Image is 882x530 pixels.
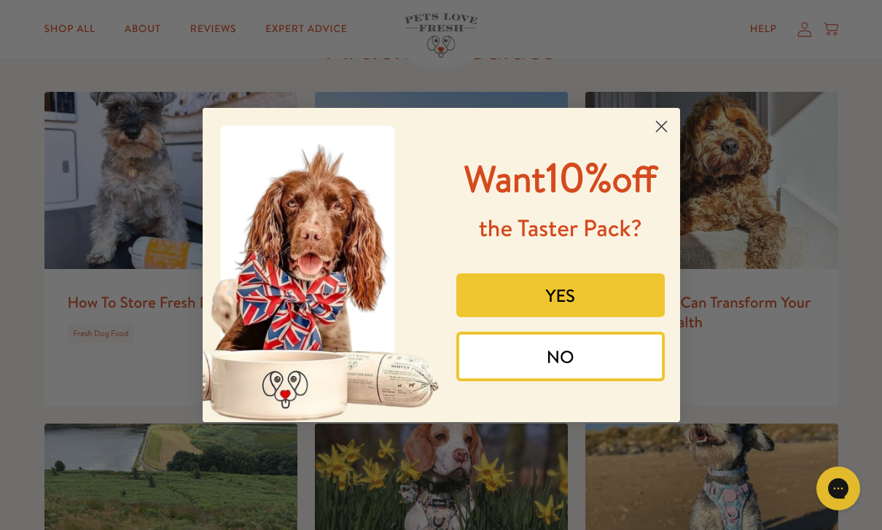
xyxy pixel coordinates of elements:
[809,461,867,515] iframe: Gorgias live chat messenger
[479,212,642,244] span: the Taster Pack?
[464,154,546,204] span: Want
[456,332,665,381] button: NO
[464,149,657,205] span: 10%
[612,154,657,204] span: off
[203,108,442,422] img: 8afefe80-1ef6-417a-b86b-9520c2248d41.jpeg
[649,114,674,139] button: Close dialog
[456,273,665,317] button: YES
